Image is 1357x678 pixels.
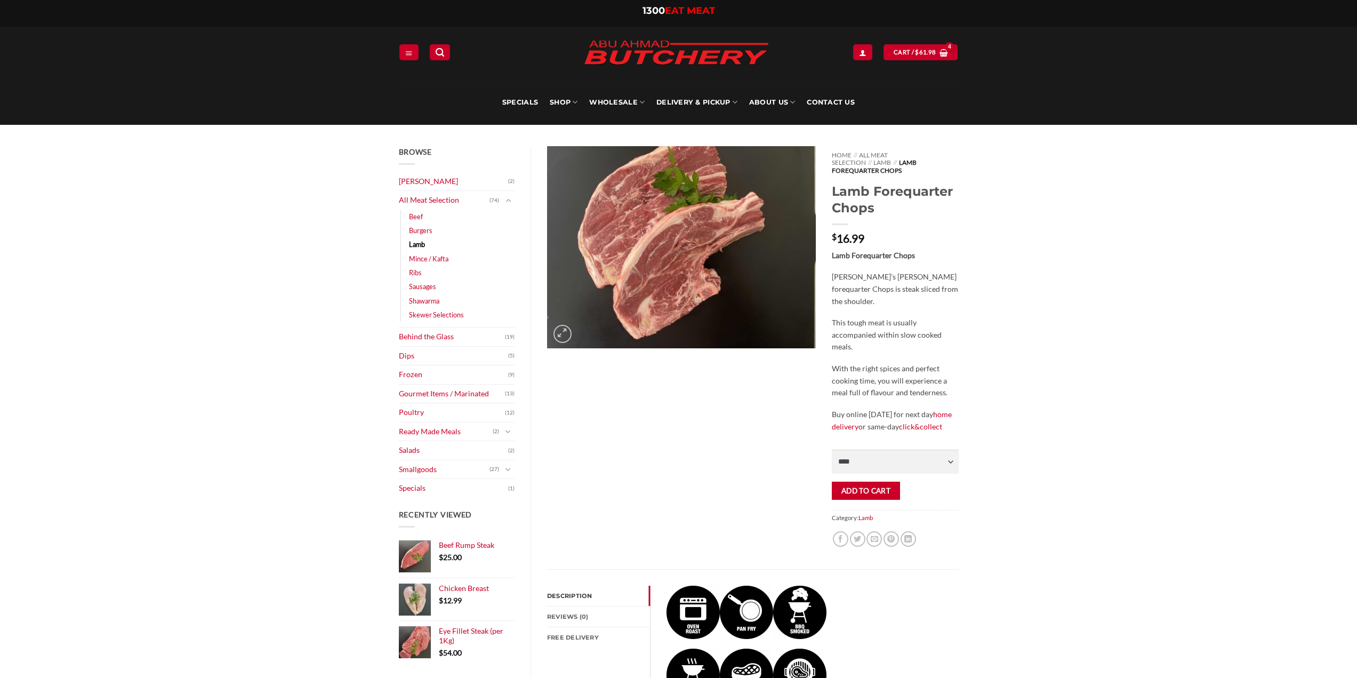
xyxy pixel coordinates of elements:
span: $ [915,47,919,57]
a: View cart [884,44,958,60]
span: $ [832,233,837,241]
span: Category: [832,510,958,525]
span: Beef Rump Steak [439,540,494,549]
bdi: 12.99 [439,596,462,605]
a: Eye Fillet Steak (per 1Kg) [439,626,515,646]
a: Login [853,44,872,60]
a: Lamb [858,514,873,521]
span: (5) [508,348,515,364]
a: Mince / Kafta [409,252,448,266]
span: (1) [508,481,515,497]
p: [PERSON_NAME]’s [PERSON_NAME] forequarter Chops is steak sliced from the shoulder. [832,271,958,307]
a: Skewer Selections [409,308,464,322]
img: Abu Ahmad Butchery [575,33,777,74]
a: Email to a Friend [866,531,882,547]
a: All Meat Selection [399,191,490,210]
a: Ready Made Meals [399,422,493,441]
a: Zoom [553,325,572,343]
a: Description [547,586,650,606]
a: Gourmet Items / Marinated [399,385,505,403]
a: Frozen [399,365,509,384]
img: Lamb Forequarter Chops [773,586,826,639]
a: Lamb [873,158,891,166]
a: Chicken Breast [439,584,515,593]
img: Lamb Forequarter Chops [667,586,720,639]
bdi: 25.00 [439,553,462,562]
a: Poultry [399,403,505,422]
a: FREE Delivery [547,627,650,648]
bdi: 16.99 [832,232,864,245]
a: Share on Facebook [833,531,848,547]
span: Recently Viewed [399,510,472,519]
a: Menu [399,44,419,60]
a: Dips [399,347,509,365]
a: Smallgoods [399,460,490,479]
span: // [893,158,897,166]
span: $ [439,648,443,657]
span: Browse [399,147,432,156]
span: Cart / [894,47,936,57]
p: Buy online [DATE] for next day or same-day [832,409,958,433]
button: Toggle [502,426,515,437]
bdi: 61.98 [915,49,936,55]
a: Search [430,44,450,60]
span: EAT MEAT [665,5,715,17]
button: Toggle [502,195,515,206]
strong: Lamb Forequarter Chops [832,251,915,260]
a: home delivery [832,410,952,431]
span: (2) [508,173,515,189]
a: Specials [399,479,509,498]
a: Share on Twitter [850,531,865,547]
span: (12) [505,405,515,421]
span: // [868,158,872,166]
h1: Lamb Forequarter Chops [832,183,958,216]
span: Chicken Breast [439,584,489,593]
span: (13) [505,386,515,402]
span: (27) [489,461,499,477]
a: Specials [502,80,538,125]
a: Behind the Glass [399,328,505,346]
a: Shawarma [409,294,439,308]
span: // [854,151,857,159]
a: Wholesale [589,80,645,125]
a: About Us [749,80,795,125]
img: Lamb Forequarter Chops [547,146,816,348]
a: Home [832,151,852,159]
a: click&collect [899,422,942,431]
a: Beef [409,210,423,224]
a: Share on LinkedIn [901,531,916,547]
a: [PERSON_NAME] [399,172,509,191]
a: Delivery & Pickup [656,80,737,125]
span: (19) [505,329,515,345]
a: Lamb [409,237,425,251]
span: 1300 [643,5,665,17]
button: Add to cart [832,482,900,500]
button: Toggle [502,464,515,475]
a: Ribs [409,266,422,280]
a: Pin on Pinterest [884,531,899,547]
span: (74) [489,193,499,209]
span: (9) [508,367,515,383]
a: All Meat Selection [832,151,888,166]
a: Reviews (0) [547,607,650,627]
span: (2) [508,443,515,459]
span: $ [439,553,443,562]
img: Lamb Forequarter Chops [720,586,773,639]
span: Eye Fillet Steak (per 1Kg) [439,626,503,645]
a: Sausages [409,280,436,293]
bdi: 54.00 [439,648,462,657]
span: Lamb Forequarter Chops [832,158,916,174]
a: SHOP [550,80,577,125]
span: $ [439,596,443,605]
p: With the right spices and perfect cooking time, you will experience a meal full of flavour and te... [832,363,958,399]
a: Beef Rump Steak [439,540,515,550]
span: (2) [493,424,499,440]
a: 1300EAT MEAT [643,5,715,17]
a: Salads [399,441,509,460]
a: Burgers [409,224,432,237]
a: Contact Us [807,80,855,125]
p: This tough meat is usually accompanied within slow cooked meals. [832,317,958,353]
